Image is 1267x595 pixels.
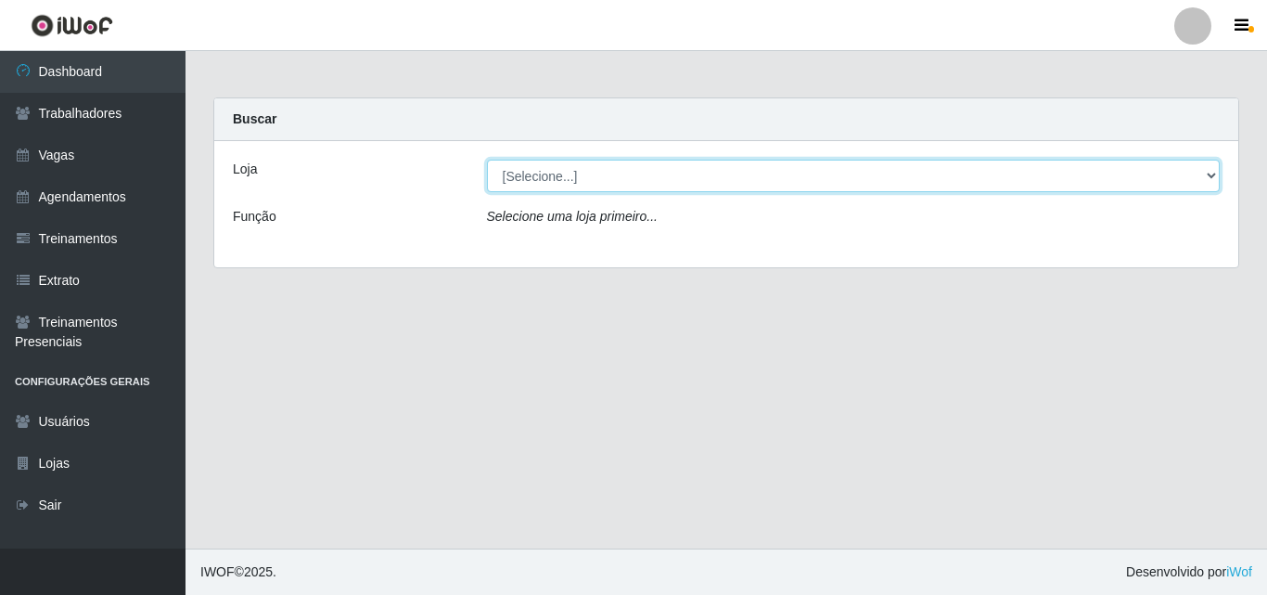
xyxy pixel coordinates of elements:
[200,564,235,579] span: IWOF
[1126,563,1252,582] span: Desenvolvido por
[233,160,257,179] label: Loja
[233,111,276,126] strong: Buscar
[487,209,658,224] i: Selecione uma loja primeiro...
[31,14,113,37] img: CoreUI Logo
[233,207,276,226] label: Função
[200,563,276,582] span: © 2025 .
[1226,564,1252,579] a: iWof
